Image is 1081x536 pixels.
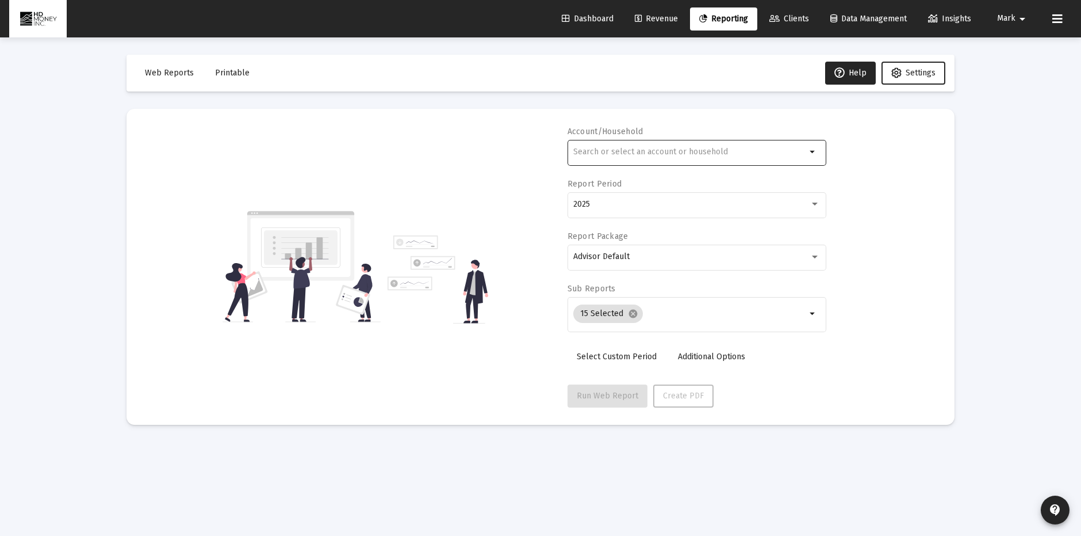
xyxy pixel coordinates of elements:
span: Select Custom Period [577,352,657,362]
button: Help [825,62,876,85]
mat-icon: arrow_drop_down [1015,7,1029,31]
a: Revenue [626,7,687,31]
button: Run Web Report [568,385,647,408]
span: Data Management [830,14,907,24]
button: Mark [983,7,1043,30]
mat-icon: arrow_drop_down [806,145,820,159]
img: reporting-alt [388,235,488,324]
span: Clients [769,14,809,24]
button: Web Reports [136,62,203,85]
span: Reporting [699,14,748,24]
span: Settings [906,68,936,78]
a: Data Management [821,7,916,31]
a: Reporting [690,7,757,31]
label: Sub Reports [568,284,616,294]
label: Report Period [568,179,622,189]
span: Create PDF [663,391,704,401]
mat-icon: contact_support [1048,503,1062,517]
a: Insights [919,7,980,31]
mat-chip-list: Selection [573,302,806,325]
span: Advisor Default [573,252,630,261]
span: Dashboard [562,14,614,24]
img: reporting [223,210,381,324]
span: Additional Options [678,352,745,362]
span: 2025 [573,199,590,209]
span: Mark [997,14,1015,24]
a: Clients [760,7,818,31]
button: Printable [206,62,259,85]
input: Search or select an account or household [573,147,806,157]
span: Help [834,68,867,78]
mat-icon: arrow_drop_down [806,307,820,321]
span: Run Web Report [577,391,638,401]
span: Insights [928,14,971,24]
mat-chip: 15 Selected [573,305,643,323]
img: Dashboard [18,7,58,31]
a: Dashboard [553,7,623,31]
button: Settings [881,62,945,85]
span: Web Reports [145,68,194,78]
span: Printable [215,68,250,78]
label: Report Package [568,231,628,241]
label: Account/Household [568,127,643,136]
span: Revenue [635,14,678,24]
button: Create PDF [653,385,714,408]
mat-icon: cancel [628,309,638,319]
